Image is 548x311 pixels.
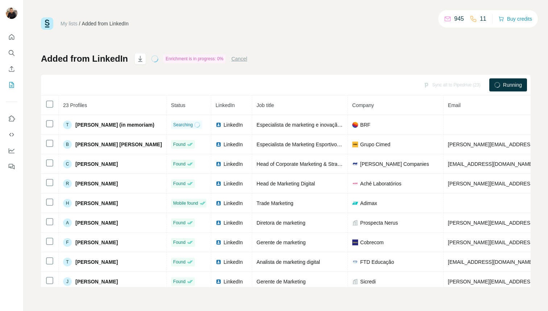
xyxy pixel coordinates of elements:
span: BRF [360,121,370,128]
a: My lists [61,21,78,26]
span: Found [173,141,186,148]
span: Status [171,102,186,108]
span: Adimax [360,200,377,207]
span: Running [503,81,522,89]
span: Diretora de marketing [257,220,306,226]
span: [PERSON_NAME] [75,239,118,246]
span: FTD Educação [360,258,394,266]
span: Found [173,180,186,187]
img: LinkedIn logo [216,122,221,128]
img: company-logo [352,200,358,206]
span: Found [173,220,186,226]
button: Feedback [6,160,17,173]
span: LinkedIn [216,102,235,108]
span: Aché Laboratórios [360,180,402,187]
span: Grupo Cimed [360,141,390,148]
span: [PERSON_NAME] [PERSON_NAME] [75,141,162,148]
img: LinkedIn logo [216,279,221,285]
button: Search [6,46,17,60]
img: LinkedIn logo [216,220,221,226]
img: company-logo [352,181,358,187]
li: / [79,20,80,27]
img: company-logo [352,259,358,265]
span: Especialista de Marketing Esportivo e Patrocínios [257,142,368,147]
span: Gerente de marketing [257,240,306,245]
span: LinkedIn [224,180,243,187]
span: [PERSON_NAME] [75,258,118,266]
span: [PERSON_NAME] Companies [360,160,429,168]
span: [EMAIL_ADDRESS][DOMAIN_NAME] [448,161,534,167]
img: Surfe Logo [41,17,53,30]
img: LinkedIn logo [216,181,221,187]
span: LinkedIn [224,160,243,168]
span: LinkedIn [224,200,243,207]
span: LinkedIn [224,239,243,246]
img: LinkedIn logo [216,142,221,147]
span: Trade Marketing [257,200,293,206]
span: Sicredi [360,278,376,285]
div: F [63,238,72,247]
div: A [63,218,72,227]
span: Searching [173,122,193,128]
img: company-logo [352,122,358,128]
button: Quick start [6,30,17,44]
span: Head of Corporate Marketing & Strategy [257,161,347,167]
h1: Added from LinkedIn [41,53,128,65]
div: T [63,120,72,129]
div: H [63,199,72,208]
span: Gerente de Marketing [257,279,306,285]
p: 945 [454,15,464,23]
div: J [63,277,72,286]
span: Job title [257,102,274,108]
span: [PERSON_NAME] [75,278,118,285]
span: Found [173,259,186,265]
span: [PERSON_NAME] [75,219,118,226]
span: 23 Profiles [63,102,87,108]
span: Email [448,102,461,108]
button: Cancel [231,55,247,62]
img: LinkedIn logo [216,161,221,167]
img: LinkedIn logo [216,259,221,265]
img: Avatar [6,7,17,19]
span: Found [173,278,186,285]
p: 11 [480,15,486,23]
button: Buy credits [498,14,532,24]
span: [PERSON_NAME] [75,160,118,168]
div: Enrichment is in progress: 0% [163,54,225,63]
span: [EMAIL_ADDRESS][DOMAIN_NAME] [448,259,534,265]
button: Enrich CSV [6,62,17,75]
span: Cobrecom [360,239,384,246]
div: T [63,258,72,266]
div: Added from LinkedIn [82,20,129,27]
span: Company [352,102,374,108]
span: Mobile found [173,200,198,206]
button: Dashboard [6,144,17,157]
span: LinkedIn [224,141,243,148]
img: company-logo [352,142,358,147]
span: Found [173,161,186,167]
img: company-logo [352,161,358,167]
div: R [63,179,72,188]
span: LinkedIn [224,219,243,226]
span: [PERSON_NAME] [75,180,118,187]
button: Use Surfe on LinkedIn [6,112,17,125]
span: Especialista de marketing e inovação em produtos [257,122,370,128]
div: C [63,160,72,168]
img: LinkedIn logo [216,240,221,245]
span: Prospecta Nerus [360,219,398,226]
span: [PERSON_NAME] (in memoriam) [75,121,154,128]
span: Analista de marketing digital [257,259,320,265]
span: LinkedIn [224,278,243,285]
span: Head de Marketing Digital [257,181,315,187]
span: [PERSON_NAME] [75,200,118,207]
button: Use Surfe API [6,128,17,141]
span: LinkedIn [224,258,243,266]
img: company-logo [352,240,358,245]
span: Found [173,239,186,246]
button: My lists [6,78,17,91]
span: LinkedIn [224,121,243,128]
div: B [63,140,72,149]
img: LinkedIn logo [216,200,221,206]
